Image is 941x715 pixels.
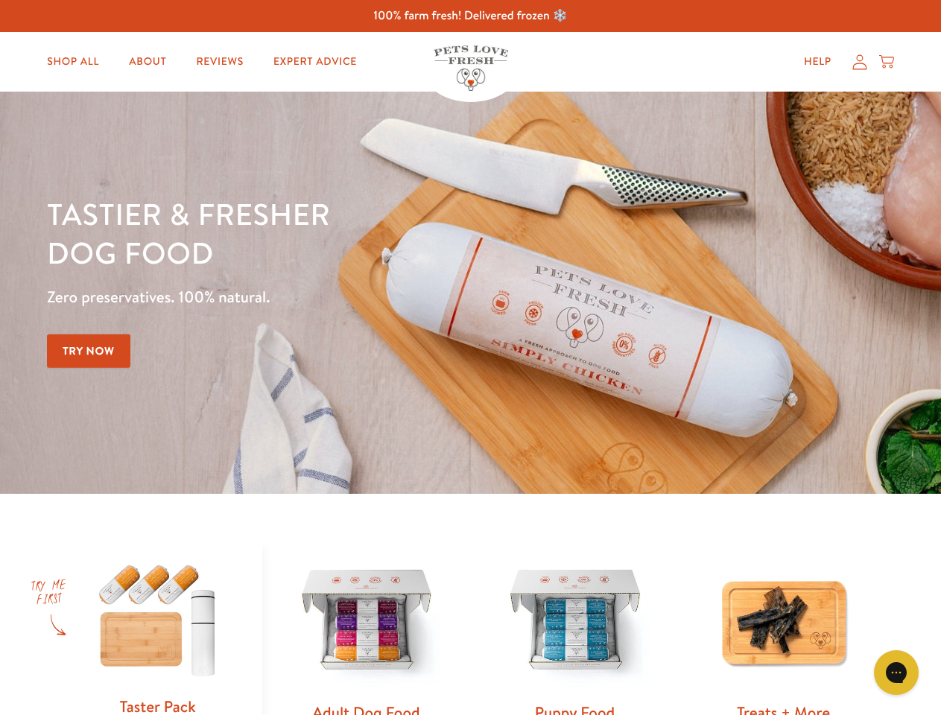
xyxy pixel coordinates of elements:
[47,334,130,368] a: Try Now
[47,194,612,272] h1: Tastier & fresher dog food
[434,45,508,91] img: Pets Love Fresh
[35,47,111,77] a: Shop All
[792,47,843,77] a: Help
[866,645,926,700] iframe: Gorgias live chat messenger
[184,47,255,77] a: Reviews
[262,47,369,77] a: Expert Advice
[47,284,612,311] p: Zero preservatives. 100% natural.
[117,47,178,77] a: About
